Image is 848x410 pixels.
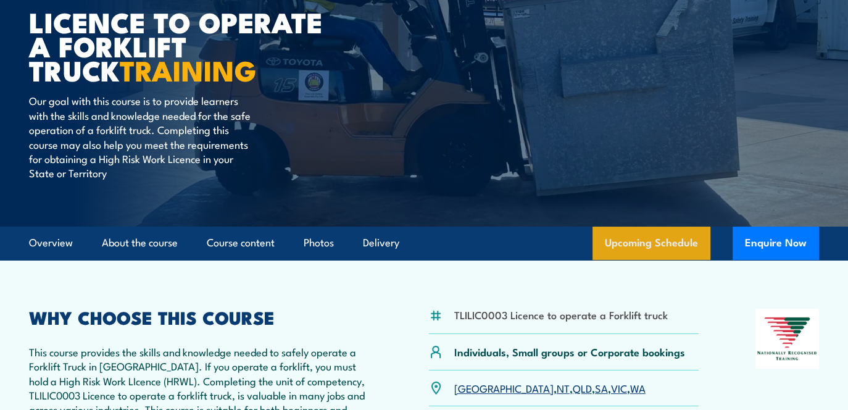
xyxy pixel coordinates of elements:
[755,309,819,369] img: Nationally Recognised Training logo.
[595,380,608,395] a: SA
[29,227,73,259] a: Overview
[592,227,710,260] a: Upcoming Schedule
[611,380,627,395] a: VIC
[733,227,819,260] button: Enquire Now
[102,227,178,259] a: About the course
[120,48,257,91] strong: TRAINING
[630,380,646,395] a: WA
[29,93,254,180] p: Our goal with this course is to provide learners with the skills and knowledge needed for the saf...
[454,381,646,395] p: , , , , ,
[363,227,399,259] a: Delivery
[207,227,275,259] a: Course content
[29,309,372,325] h2: WHY CHOOSE THIS COURSE
[454,345,685,359] p: Individuals, Small groups or Corporate bookings
[573,380,592,395] a: QLD
[557,380,570,395] a: NT
[454,307,668,322] li: TLILIC0003 Licence to operate a Forklift truck
[29,9,334,82] h1: Licence to operate a forklift truck
[304,227,334,259] a: Photos
[454,380,554,395] a: [GEOGRAPHIC_DATA]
